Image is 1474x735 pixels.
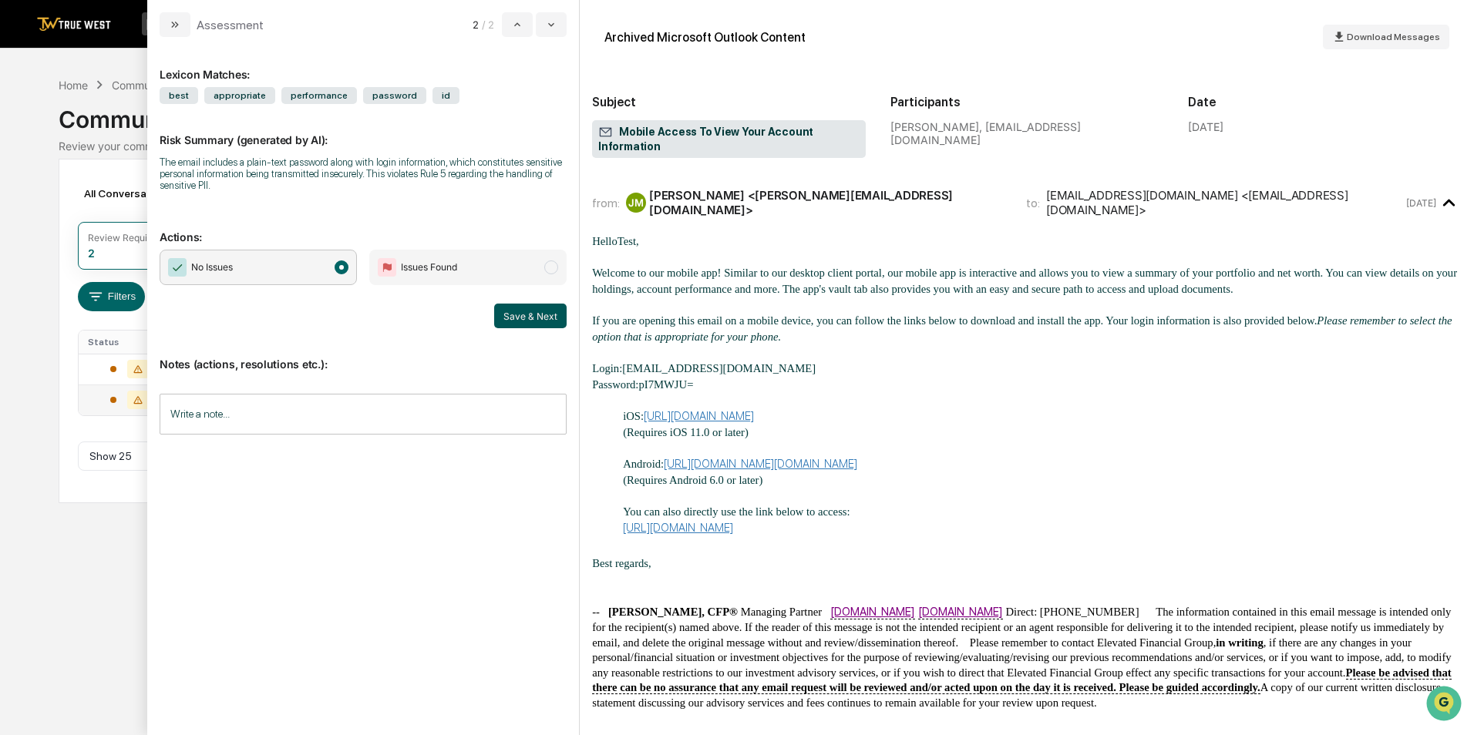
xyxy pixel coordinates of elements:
div: Assessment [197,18,264,32]
span: Password: [592,378,638,391]
span: Data Lookup [31,223,97,239]
iframe: Open customer support [1425,684,1466,726]
span: Attestations [127,194,191,210]
span: Pylon [153,261,187,273]
span: Preclearance [31,194,99,210]
strong: in writing [1216,636,1263,649]
span: Direct: [PHONE_NUMBER] [1006,606,1139,618]
div: Home [59,79,88,92]
time: Wednesday, September 10, 2025 at 7:54:46 AM [1406,197,1436,209]
div: [EMAIL_ADDRESS][DOMAIN_NAME] <[EMAIL_ADDRESS][DOMAIN_NAME]> [1046,188,1403,217]
button: Save & Next [494,304,567,328]
p: Risk Summary (generated by AI): [160,115,567,146]
a: [URL][DOMAIN_NAME] [644,409,754,423]
span: Hello [592,235,618,247]
p: Actions: [160,212,567,243]
a: [DOMAIN_NAME] [830,605,915,619]
span: password [363,87,426,104]
a: 🖐️Preclearance [9,188,106,216]
a: Powered byPylon [109,260,187,273]
a: [URL][DOMAIN_NAME][DOMAIN_NAME] [664,457,857,471]
a: 🔎Data Lookup [9,217,103,245]
div: Lexicon Matches: [160,49,567,81]
th: Status [79,331,179,354]
span: If you are opening this email on a mobile device, you can follow the links below to download and ... [592,314,1317,327]
div: Archived Microsoft Outlook Content [604,30,806,45]
div: [PERSON_NAME], [EMAIL_ADDRESS][DOMAIN_NAME] [890,120,1164,146]
strong: [PERSON_NAME], CFP® [608,606,738,618]
span: (Requires Android 6.0 or later) [623,474,762,486]
span: from: [592,196,620,210]
div: Review your communication records across channels [59,139,1415,153]
div: Communications Archive [59,93,1415,133]
span: Managing Partner [741,606,822,618]
span: Download Messages [1347,32,1440,42]
button: Download Messages [1323,25,1449,49]
u: Please be advised that there can be no assurance that any email request will be reviewed and/or a... [592,666,1452,695]
span: Mobile Access To View Your Account Information [598,125,860,154]
span: appropriate [204,87,275,104]
img: logo [37,17,111,32]
span: Please remember to contact Elevated Financial Group, , if there are any changes in your personal/... [592,636,1452,709]
span: performance [281,87,357,104]
span: Issues Found [401,260,457,275]
h2: Date [1188,95,1462,109]
span: No Issues [191,260,233,275]
h2: Participants [890,95,1164,109]
p: How can we help? [15,32,281,57]
div: 🖐️ [15,196,28,208]
span: id [432,87,459,104]
span: Welcome to our mobile app! Similar to our desktop client portal, our mobile app is interactive an... [592,267,1457,295]
div: Review Required [88,232,162,243]
button: Start new chat [262,123,281,141]
div: 🔎 [15,225,28,237]
p: Notes (actions, resolutions etc.): [160,339,567,371]
span: (Requires iOS 11.0 or later) [623,426,749,438]
div: The email includes a plain-text password along with login information, which constitutes sensitiv... [160,156,567,191]
div: JM [626,193,646,213]
a: [DOMAIN_NAME] [918,605,1003,619]
div: [PERSON_NAME] <[PERSON_NAME][EMAIL_ADDRESS][DOMAIN_NAME]> [649,188,1008,217]
span: [EMAIL_ADDRESS][DOMAIN_NAME] [622,362,816,374]
span: iOS: [623,410,644,422]
span: to: [1026,196,1040,210]
div: We're available if you need us! [52,133,195,146]
div: [DATE] [1188,120,1223,133]
span: , [636,235,639,247]
img: Checkmark [168,258,187,277]
span: The information contained in this email message is intended only for the recipient(s) named above... [592,606,1451,648]
img: 1746055101610-c473b297-6a78-478c-a979-82029cc54cd1 [15,118,43,146]
span: pI7MWJU= [638,378,693,391]
div: 2 [88,247,95,260]
span: Test [618,235,636,247]
div: Communications Archive [112,79,237,92]
span: 2 [473,18,479,31]
span: / 2 [482,18,499,31]
span: You can also directly use the link below to access: [623,505,850,518]
h2: Subject [592,95,866,109]
div: Start new chat [52,118,253,133]
span: -- [592,606,600,618]
div: 🗄️ [112,196,124,208]
a: 🗄️Attestations [106,188,197,216]
span: Best regards, [592,557,651,569]
span: Login: [592,362,622,374]
span: best [160,87,198,104]
a: [URL][DOMAIN_NAME] [623,521,733,535]
div: All Conversations [78,181,194,206]
span: Android: [623,458,664,470]
button: Filters [78,282,145,311]
img: Flag [378,258,396,277]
